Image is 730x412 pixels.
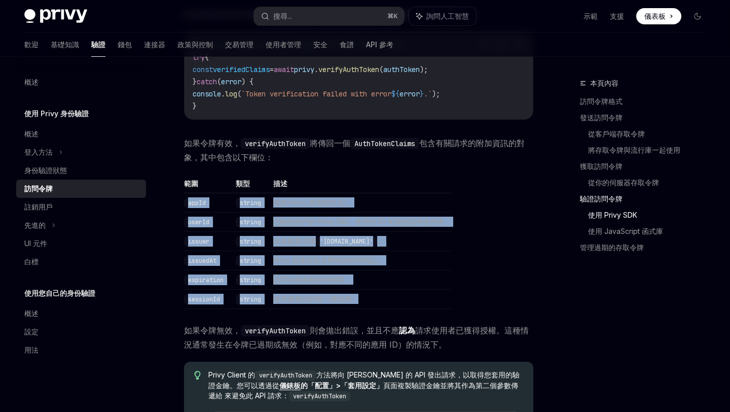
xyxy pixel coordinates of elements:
[289,391,350,401] code: verifyAuthToken
[399,325,415,335] font: 認為
[383,65,420,74] span: authToken
[424,89,432,98] span: .`
[383,381,440,390] font: 頁面複製驗證金鑰
[221,77,241,86] span: error
[426,12,469,20] font: 詢問人工智慧
[266,32,301,57] a: 使用者管理
[270,65,274,74] span: =
[16,234,146,253] a: UI 元件
[318,65,379,74] span: verifyAuthToken
[391,89,399,98] span: ${
[580,191,714,207] a: 驗證訪問令牌
[118,32,132,57] a: 錢包
[583,11,598,21] a: 示範
[184,275,228,285] code: expiration
[16,73,146,91] a: 概述
[366,32,393,57] a: API 參考
[273,294,358,303] font: 使用者會話的唯一識別碼。
[588,146,680,154] font: 將存取令牌與流行庫一起使用
[236,217,265,227] code: string
[583,12,598,20] font: 示範
[24,346,39,354] font: 用法
[24,78,39,86] font: 概述
[580,97,623,106] font: 訪問令牌格式
[184,294,224,304] code: sessionId
[255,370,316,381] code: verifyAuthToken
[24,109,89,118] font: 使用 Privy 身份驗證
[184,325,241,335] font: 如果令牌無效，
[580,243,644,252] font: 管理過期的存取令牌
[387,12,393,20] font: ⌘
[588,126,714,142] a: 從客戶端存取令牌
[16,161,146,180] a: 身份驗證狀態
[91,40,105,49] font: 驗證
[237,89,241,98] span: (
[274,65,294,74] span: await
[184,217,213,227] code: userId
[24,129,39,138] font: 概述
[241,325,310,336] code: verifyAuthToken
[144,32,165,57] a: 連接器
[273,256,384,264] font: Privy 簽署存取令牌時的時間戳記。
[301,381,383,390] font: 的「配置」>「套用設定」
[241,138,310,149] code: verifyAuthToken
[279,381,301,390] a: 儀錶板
[644,12,666,20] font: 儀表板
[24,239,47,248] font: UI 元件
[273,198,352,207] font: 您的 Privy 應用程式 ID。
[16,253,146,271] a: 白標
[420,65,428,74] span: );
[24,327,39,336] font: 設定
[399,89,420,98] span: error
[24,40,39,49] font: 歡迎
[184,236,213,247] code: issuer
[24,309,39,318] font: 概述
[194,371,201,380] svg: 提示
[236,275,265,285] code: string
[588,178,659,187] font: 從你的伺服器存取令牌
[236,198,265,208] code: string
[197,77,217,86] span: catch
[236,256,265,266] code: string
[16,125,146,143] a: 概述
[236,179,250,188] font: 類型
[24,257,39,266] font: 白標
[193,53,205,62] span: try
[636,8,681,24] a: 儀表板
[24,148,53,156] font: 登入方法
[144,40,165,49] font: 連接器
[313,32,327,57] a: 安全
[213,65,270,74] span: verifiedClaims
[294,65,314,74] span: privy
[51,40,79,49] font: 基礎知識
[24,289,95,297] font: 使用您自己的身份驗證
[91,32,105,57] a: 驗證
[24,9,87,23] img: 深色標誌
[177,40,213,49] font: 政策與控制
[366,40,393,49] font: API 參考
[225,40,253,49] font: 交易管理
[580,158,714,175] a: 獲取訪問令牌
[588,223,714,239] a: 使用 JavaScript 函式庫
[16,180,146,198] a: 訪問令牌
[610,12,624,20] font: 支援
[16,341,146,359] a: 用法
[420,89,424,98] span: }
[340,32,354,57] a: 食譜
[314,65,318,74] span: .
[16,323,146,341] a: 設定
[193,89,221,98] span: console
[184,325,529,350] font: 請求使用者已獲得授權。這種情況通常發生在令牌已過期或無效（例如，對應不同的應用 ID）的情況下。
[432,89,440,98] span: );
[221,89,225,98] span: .
[313,40,327,49] font: 安全
[16,198,146,216] a: 註銷用戶
[184,138,525,162] font: 包含有關請求的附加資訊的對象，其中包含以下欄位：
[184,256,221,266] code: issuedAt
[588,175,714,191] a: 從你的伺服器存取令牌
[590,79,618,87] font: 本頁內容
[16,304,146,323] a: 概述
[118,40,132,49] font: 錢包
[377,236,384,245] font: 。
